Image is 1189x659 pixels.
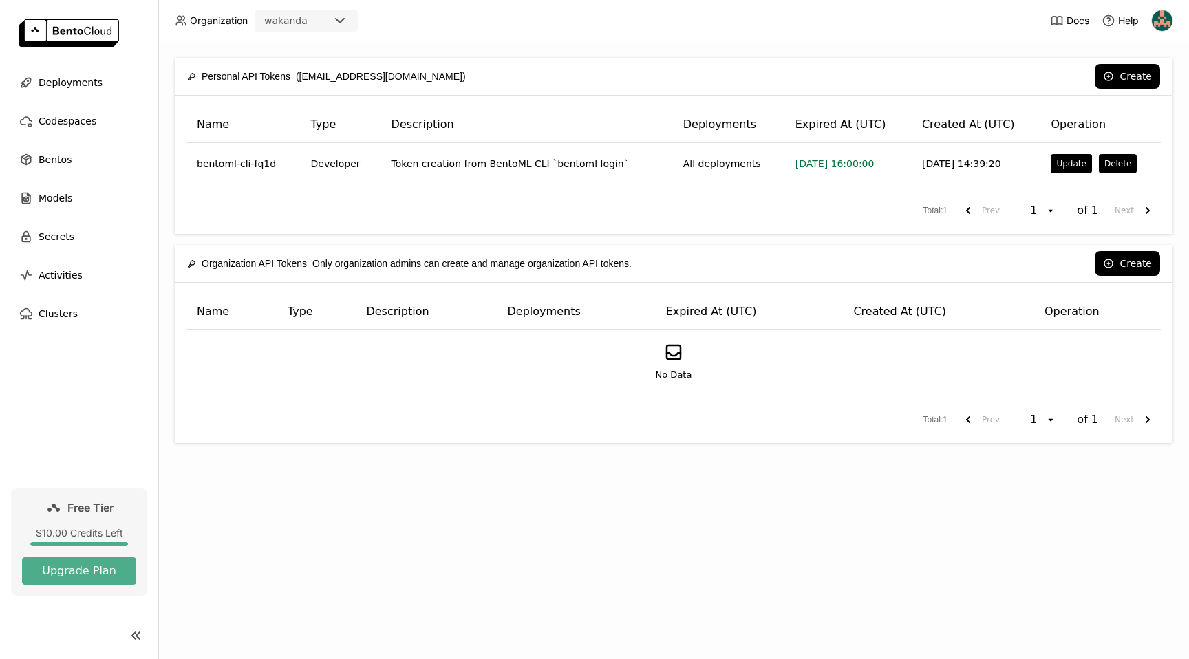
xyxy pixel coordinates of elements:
[11,69,147,96] a: Deployments
[954,407,1005,432] button: previous page. current page 1 of 1
[784,107,911,143] th: Expired At (UTC)
[911,107,1040,143] th: Created At (UTC)
[202,69,290,84] span: Personal API Tokens
[1118,14,1139,27] span: Help
[923,204,947,217] span: Total : 1
[11,107,147,135] a: Codespaces
[39,74,103,91] span: Deployments
[381,143,672,184] td: Token creation from BentoML CLI `bentoml login`
[656,368,692,382] span: No Data
[1040,107,1161,143] th: Operation
[355,294,496,330] th: Description
[11,146,147,173] a: Bentos
[19,19,119,47] img: logo
[22,557,136,585] button: Upgrade Plan
[300,143,381,184] td: Developer
[39,190,72,206] span: Models
[186,294,277,330] th: Name
[67,501,114,515] span: Free Tier
[1095,251,1160,276] button: Create
[186,107,300,143] th: Name
[672,143,784,184] td: All deployments
[1095,64,1160,89] button: Create
[11,184,147,212] a: Models
[655,294,843,330] th: Expired At (UTC)
[1152,10,1172,31] img: Titus Lim
[11,300,147,327] a: Clusters
[911,143,1040,184] td: [DATE] 14:39:20
[187,62,466,91] div: ([EMAIL_ADDRESS][DOMAIN_NAME])
[22,527,136,539] div: $10.00 Credits Left
[277,294,356,330] th: Type
[186,143,300,184] td: bentoml-cli-fq1d
[264,14,308,28] div: wakanda
[1033,294,1161,330] th: Operation
[1102,14,1139,28] div: Help
[1051,154,1091,173] button: Update
[39,267,83,283] span: Activities
[381,107,672,143] th: Description
[1026,204,1045,217] div: 1
[309,14,310,28] input: Selected wakanda.
[39,305,78,322] span: Clusters
[1109,407,1161,432] button: next page. current page 1 of 1
[202,256,307,271] span: Organization API Tokens
[795,158,875,169] span: [DATE] 16:00:00
[1045,205,1056,216] svg: open
[672,107,784,143] th: Deployments
[1050,14,1089,28] a: Docs
[1109,198,1161,223] button: next page. current page 1 of 1
[923,413,947,426] span: Total : 1
[1026,413,1045,426] div: 1
[11,488,147,596] a: Free Tier$10.00 Credits LeftUpgrade Plan
[300,107,381,143] th: Type
[187,249,632,278] div: Only organization admins can create and manage organization API tokens.
[39,228,74,245] span: Secrets
[39,151,72,168] span: Bentos
[1045,414,1056,425] svg: open
[1067,14,1089,27] span: Docs
[190,14,248,27] span: Organization
[1077,413,1098,426] span: of 1
[954,198,1005,223] button: previous page. current page 1 of 1
[39,113,96,129] span: Codespaces
[497,294,655,330] th: Deployments
[1077,204,1098,217] span: of 1
[11,223,147,250] a: Secrets
[842,294,1033,330] th: Created At (UTC)
[11,261,147,289] a: Activities
[1099,154,1137,173] button: Delete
